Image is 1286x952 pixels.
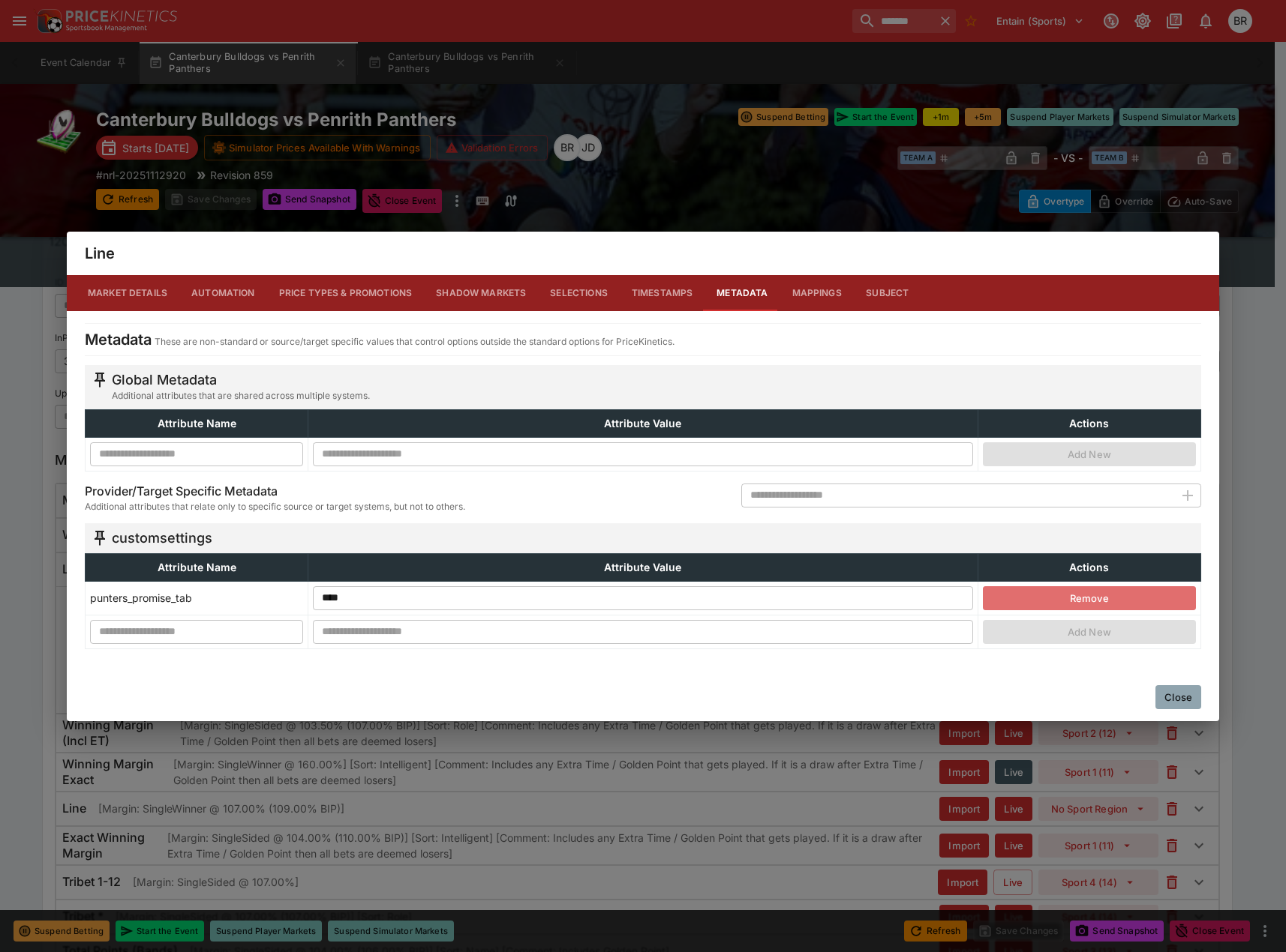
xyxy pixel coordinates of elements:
[112,371,370,388] h5: Global Metadata
[85,483,465,499] h6: Provider/Target Specific Metadata
[978,409,1200,437] th: Actions
[112,529,212,546] h5: customsettings
[267,275,425,311] button: Price Types & Promotions
[85,330,152,349] h4: Metadata
[85,499,465,514] span: Additional attributes that relate only to specific source or target systems, but not to others.
[76,275,179,311] button: Market Details
[86,581,308,615] td: punters_promise_tab
[86,553,308,581] th: Attribute Name
[179,275,267,311] button: Automation
[155,334,675,349] p: These are non-standard or source/target specific values that control options outside the standard...
[424,275,538,311] button: Shadow Markets
[85,244,115,263] h4: Line
[308,409,978,437] th: Attribute Value
[538,275,620,311] button: Selections
[620,275,705,311] button: Timestamps
[780,275,854,311] button: Mappings
[978,553,1200,581] th: Actions
[1155,685,1201,709] button: Close
[705,275,780,311] button: Metadata
[983,586,1196,610] button: Remove
[86,409,308,437] th: Attribute Name
[112,388,370,403] span: Additional attributes that are shared across multiple systems.
[308,553,978,581] th: Attribute Value
[854,275,921,311] button: Subject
